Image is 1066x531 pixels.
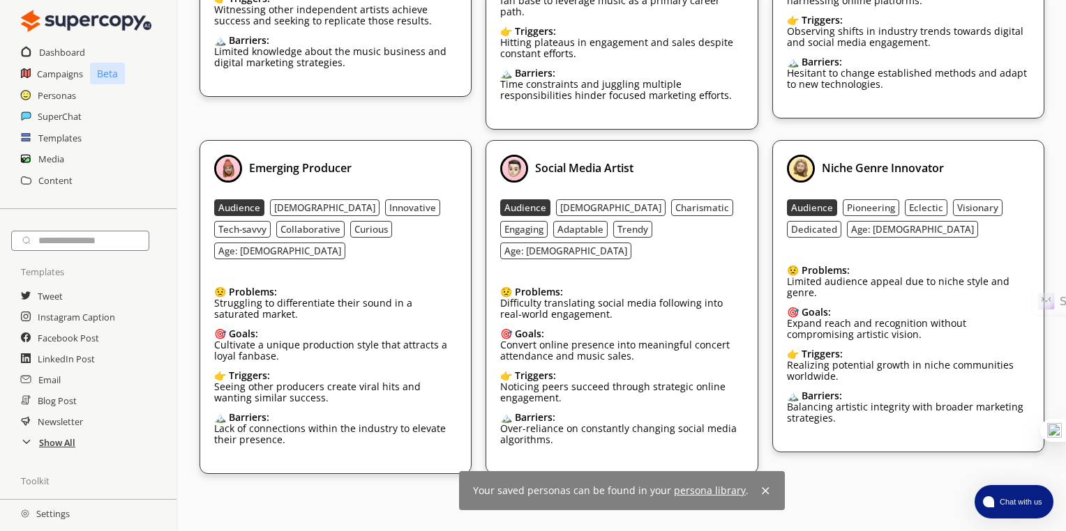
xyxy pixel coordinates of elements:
[21,509,29,518] img: Close
[500,155,528,183] img: Profile Picture
[214,155,242,183] img: Profile Picture
[515,24,556,38] b: Triggers:
[38,85,76,106] a: Personas
[975,485,1053,518] button: atlas-launcher
[787,307,1030,318] div: 🎯
[249,160,352,176] b: Emerging Producer
[37,63,83,84] a: Campaigns
[473,485,749,496] p: Your saved personas can be found in your .
[760,485,771,496] img: X
[38,369,61,390] a: Email
[214,381,458,403] p: Seeing other producers create viral hits and wanting similar success.
[500,221,548,238] button: Engaging
[851,223,974,236] b: Age: [DEMOGRAPHIC_DATA]
[504,223,543,236] b: Engaging
[802,263,850,277] b: Problems:
[229,33,269,47] b: Barriers:
[802,13,843,26] b: Triggers:
[802,389,842,402] b: Barriers:
[553,221,608,238] button: Adaptable
[787,318,1030,340] p: Expand reach and recognition without compromising artistic vision.
[504,201,546,214] b: Audience
[560,201,661,214] b: [DEMOGRAPHIC_DATA]
[500,79,744,101] p: Time constraints and juggling multiple responsibilities hinder focused marketing efforts.
[515,327,544,340] b: Goals:
[617,223,648,236] b: Trendy
[214,46,458,68] p: Limited knowledge about the music business and digital marketing strategies.
[385,199,440,216] button: Innovative
[671,199,733,216] button: Charismatic
[38,307,115,328] h2: Instagram Caption
[787,276,1030,298] p: Limited audience appeal due to niche style and genre.
[822,160,944,176] b: Niche Genre Innovator
[350,221,392,238] button: Curious
[229,285,277,298] b: Problems:
[535,160,633,176] b: Social Media Artist
[500,26,744,37] div: 👉
[787,56,1030,68] div: 🏔️
[270,199,380,216] button: [DEMOGRAPHIC_DATA]
[557,223,603,236] b: Adaptable
[214,412,458,423] div: 🏔️
[909,201,943,214] b: Eclectic
[787,265,1030,276] div: 😟
[905,199,947,216] button: Eclectic
[500,298,744,320] p: Difficulty translating social media following into real-world engagement.
[214,286,458,298] div: 😟
[847,221,978,238] button: Age: [DEMOGRAPHIC_DATA]
[802,305,831,318] b: Goals:
[1047,423,1062,438] img: one_i.png
[674,484,746,497] a: persona library
[229,410,269,424] b: Barriers:
[38,411,83,432] a: Newsletter
[214,4,458,26] p: Witnessing other independent artists achieve success and seeking to replicate those results.
[214,298,458,320] p: Struggling to differentiate their sound in a saturated market.
[39,432,75,453] a: Show All
[214,423,458,445] p: Lack of connections within the industry to elevate their presence.
[214,328,458,339] div: 🎯
[38,170,73,191] a: Content
[791,201,833,214] b: Audience
[787,390,1030,401] div: 🏔️
[274,201,375,214] b: [DEMOGRAPHIC_DATA]
[38,390,77,411] a: Blog Post
[39,42,85,63] h2: Dashboard
[354,223,388,236] b: Curious
[38,286,63,307] h2: Tweet
[500,243,631,259] button: Age: [DEMOGRAPHIC_DATA]
[38,148,64,169] a: Media
[500,286,744,298] div: 😟
[515,66,555,79] b: Barriers:
[802,347,843,360] b: Triggers:
[500,412,744,423] div: 🏔️
[994,496,1045,507] span: Chat with us
[38,348,95,369] h2: LinkedIn Post
[504,245,627,257] b: Age: [DEMOGRAPHIC_DATA]
[276,221,345,238] button: Collaborative
[500,370,744,381] div: 👉
[229,327,258,340] b: Goals:
[38,106,82,127] a: SuperChat
[613,221,652,238] button: Trendy
[500,199,550,216] button: Audience
[787,26,1030,48] p: Observing shifts in industry trends towards digital and social media engagement.
[787,155,815,183] img: Profile Picture
[214,339,458,362] p: Cultivate a unique production style that attracts a loyal fanbase.
[787,348,1030,360] div: 👉
[515,285,563,298] b: Problems:
[38,328,99,348] h2: Facebook Post
[843,199,899,216] button: Pioneering
[218,223,266,236] b: Tech-savvy
[500,339,744,362] p: Convert online presence into meaningful concert attendance and music sales.
[953,199,1003,216] button: Visionary
[847,201,895,214] b: Pioneering
[90,63,125,84] p: Beta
